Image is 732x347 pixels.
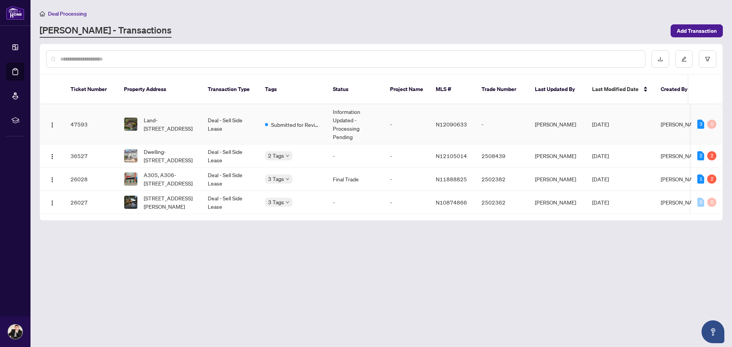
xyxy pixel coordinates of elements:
[327,144,384,168] td: -
[592,176,609,182] span: [DATE]
[124,149,137,162] img: thumbnail-img
[118,75,202,104] th: Property Address
[202,144,259,168] td: Deal - Sell Side Lease
[436,199,467,206] span: N10874866
[681,56,687,62] span: edit
[46,150,58,162] button: Logo
[592,199,609,206] span: [DATE]
[384,144,430,168] td: -
[475,144,529,168] td: 2508439
[671,24,723,37] button: Add Transaction
[64,75,118,104] th: Ticket Number
[202,75,259,104] th: Transaction Type
[384,191,430,214] td: -
[699,50,716,68] button: filter
[707,198,716,207] div: 0
[529,75,586,104] th: Last Updated By
[529,191,586,214] td: [PERSON_NAME]
[475,191,529,214] td: 2502362
[124,173,137,185] img: thumbnail-img
[701,320,724,343] button: Open asap
[436,152,467,159] span: N12105014
[661,199,702,206] span: [PERSON_NAME]
[705,56,710,62] span: filter
[202,104,259,144] td: Deal - Sell Side Lease
[286,154,289,158] span: down
[268,198,284,206] span: 3 Tags
[697,198,704,207] div: 0
[46,118,58,130] button: Logo
[202,191,259,214] td: Deal - Sell Side Lease
[592,121,609,128] span: [DATE]
[707,120,716,129] div: 0
[64,191,118,214] td: 26027
[675,50,693,68] button: edit
[436,176,467,182] span: N11888825
[46,196,58,208] button: Logo
[64,168,118,191] td: 26028
[655,75,700,104] th: Created By
[592,85,639,93] span: Last Modified Date
[327,168,384,191] td: Final Trade
[586,75,655,104] th: Last Modified Date
[202,168,259,191] td: Deal - Sell Side Lease
[144,147,196,164] span: Dwelling-[STREET_ADDRESS]
[327,75,384,104] th: Status
[327,104,384,144] td: Information Updated - Processing Pending
[697,151,704,160] div: 2
[46,173,58,185] button: Logo
[436,121,467,128] span: N12090633
[49,200,55,206] img: Logo
[124,196,137,209] img: thumbnail-img
[259,75,327,104] th: Tags
[697,120,704,129] div: 3
[658,56,663,62] span: download
[384,75,430,104] th: Project Name
[268,151,284,160] span: 2 Tags
[475,75,529,104] th: Trade Number
[707,174,716,184] div: 2
[661,152,702,159] span: [PERSON_NAME]
[661,121,702,128] span: [PERSON_NAME]
[475,104,529,144] td: -
[268,174,284,183] span: 3 Tags
[49,177,55,183] img: Logo
[124,118,137,131] img: thumbnail-img
[677,25,717,37] span: Add Transaction
[652,50,669,68] button: download
[144,116,196,133] span: Land-[STREET_ADDRESS]
[384,168,430,191] td: -
[40,24,172,38] a: [PERSON_NAME] - Transactions
[144,194,196,211] span: [STREET_ADDRESS][PERSON_NAME]
[475,168,529,191] td: 2502382
[49,154,55,160] img: Logo
[286,177,289,181] span: down
[707,151,716,160] div: 2
[64,104,118,144] td: 47593
[48,10,87,17] span: Deal Processing
[529,168,586,191] td: [PERSON_NAME]
[49,122,55,128] img: Logo
[64,144,118,168] td: 36527
[327,191,384,214] td: -
[529,104,586,144] td: [PERSON_NAME]
[40,11,45,16] span: home
[144,171,196,187] span: A305, A306-[STREET_ADDRESS]
[592,152,609,159] span: [DATE]
[286,200,289,204] span: down
[271,120,321,129] span: Submitted for Review
[6,6,24,20] img: logo
[529,144,586,168] td: [PERSON_NAME]
[430,75,475,104] th: MLS #
[697,174,704,184] div: 1
[8,325,22,339] img: Profile Icon
[384,104,430,144] td: -
[661,176,702,182] span: [PERSON_NAME]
